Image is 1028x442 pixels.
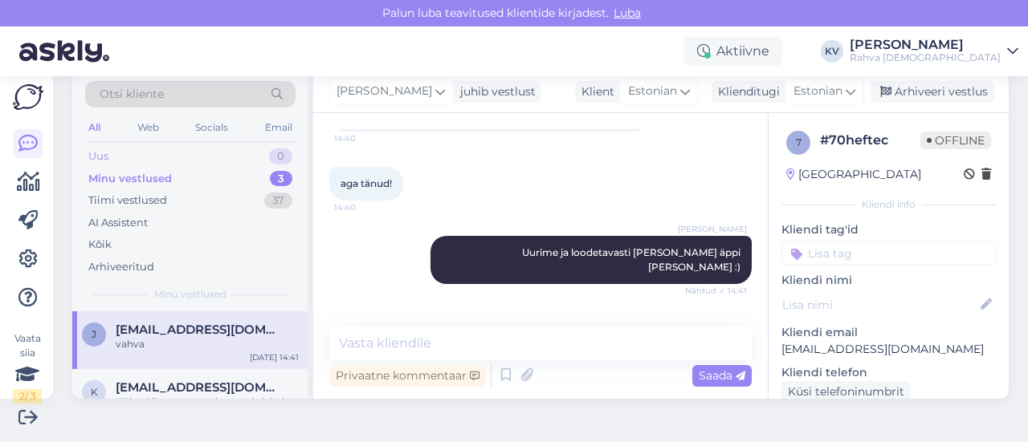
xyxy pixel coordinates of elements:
[685,285,747,297] span: Nähtud ✓ 14:41
[712,83,780,100] div: Klienditugi
[13,331,42,403] div: Vaata siia
[850,39,1001,51] div: [PERSON_NAME]
[575,83,614,100] div: Klient
[920,132,991,149] span: Offline
[116,322,283,337] span: jannu80@gmail.com
[781,272,996,289] p: Kliendi nimi
[329,365,486,387] div: Privaatne kommentaar
[269,148,292,164] div: 0
[678,223,747,235] span: [PERSON_NAME]
[116,337,299,351] div: vahva
[781,241,996,266] input: Lisa tag
[88,215,148,231] div: AI Assistent
[821,40,843,63] div: KV
[850,51,1001,64] div: Rahva [DEMOGRAPHIC_DATA]
[786,166,921,183] div: [GEOGRAPHIC_DATA]
[628,83,677,100] span: Estonian
[192,117,231,138] div: Socials
[91,386,98,398] span: k
[116,380,283,395] span: kristiinavanari@outlook.com
[88,237,112,253] div: Kõik
[262,117,296,138] div: Email
[796,136,802,148] span: 7
[341,177,392,189] span: aga tänud!
[88,171,172,187] div: Minu vestlused
[850,39,1018,64] a: [PERSON_NAME]Rahva [DEMOGRAPHIC_DATA]
[609,6,646,20] span: Luba
[781,364,996,381] p: Kliendi telefon
[154,287,226,302] span: Minu vestlused
[334,201,394,213] span: 14:40
[134,117,162,138] div: Web
[699,368,745,383] span: Saada
[85,117,104,138] div: All
[88,148,108,164] div: Uus
[781,324,996,341] p: Kliendi email
[264,193,292,209] div: 37
[781,381,911,403] div: Küsi telefoninumbrit
[88,193,167,209] div: Tiimi vestlused
[116,395,299,424] div: Kõige kiirem on vaadata meie lehel otsingu kaudu. [MEDICAL_DATA][PERSON_NAME] päises Otsing ja li...
[781,221,996,238] p: Kliendi tag'id
[684,37,782,66] div: Aktiivne
[782,296,977,314] input: Lisa nimi
[781,341,996,358] p: [EMAIL_ADDRESS][DOMAIN_NAME]
[13,389,42,403] div: 2 / 3
[88,259,154,275] div: Arhiveeritud
[871,81,994,103] div: Arhiveeri vestlus
[100,86,164,103] span: Otsi kliente
[522,246,743,273] span: Uurime ja loodetavasti [PERSON_NAME] äppi [PERSON_NAME] :)
[454,83,536,100] div: juhib vestlust
[793,83,842,100] span: Estonian
[270,171,292,187] div: 3
[92,328,96,340] span: j
[13,84,43,110] img: Askly Logo
[334,132,394,144] span: 14:40
[820,131,920,150] div: # 70heftec
[250,351,299,363] div: [DATE] 14:41
[781,197,996,212] div: Kliendi info
[337,83,432,100] span: [PERSON_NAME]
